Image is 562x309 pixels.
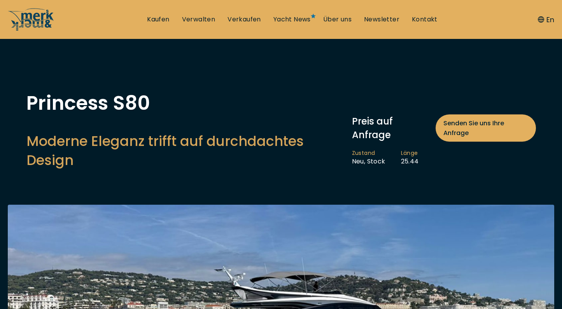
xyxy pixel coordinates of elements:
h2: Moderne Eleganz trifft auf durchdachtes Design [26,132,344,170]
div: Preis auf Anfrage [352,114,536,142]
button: En [538,14,554,25]
span: Länge [401,149,419,157]
a: Verkaufen [228,15,261,24]
a: Verwalten [182,15,215,24]
h1: Princess S80 [26,93,344,113]
li: 25.44 [401,149,434,166]
li: Neu, Stock [352,149,401,166]
a: Kontakt [412,15,438,24]
span: Zustand [352,149,385,157]
a: Yacht News [273,15,311,24]
a: Kaufen [147,15,169,24]
a: Senden Sie uns Ihre Anfrage [436,114,536,142]
span: Senden Sie uns Ihre Anfrage [443,118,528,138]
a: Newsletter [364,15,399,24]
a: Über uns [323,15,352,24]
